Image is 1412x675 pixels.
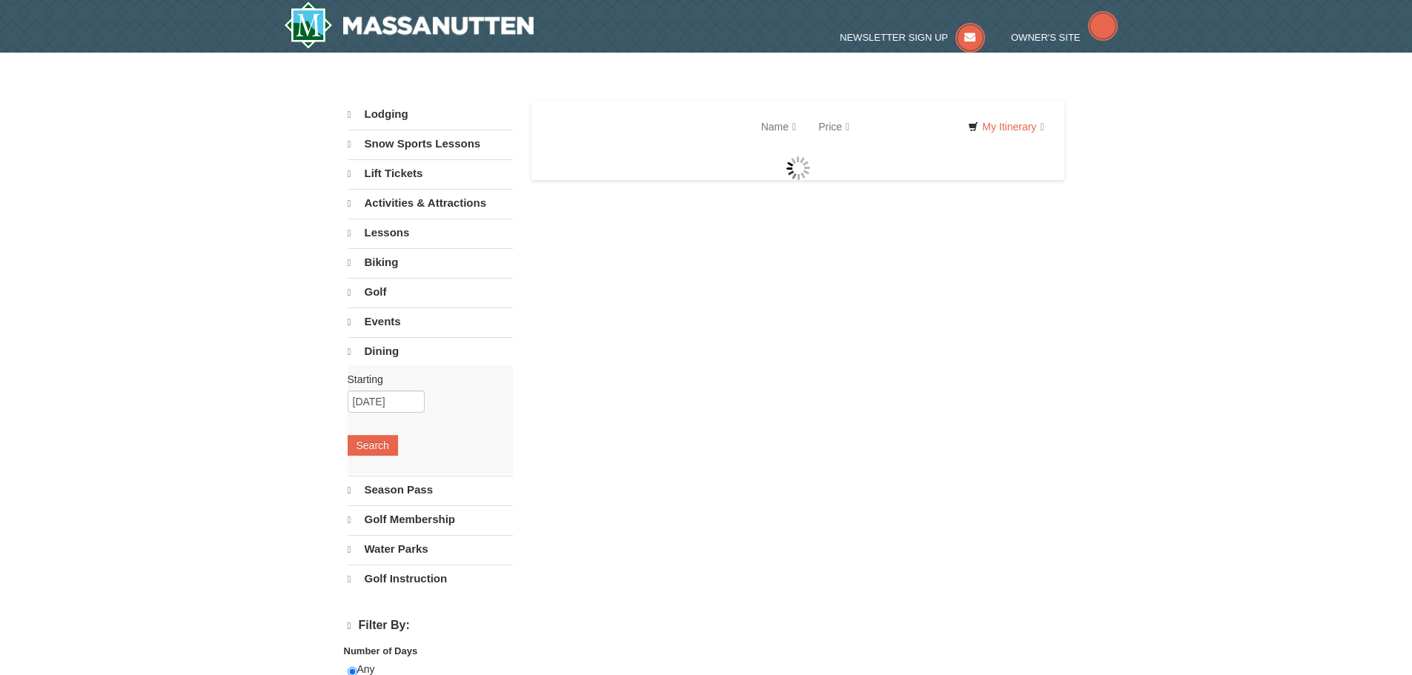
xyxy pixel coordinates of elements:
a: Lessons [348,219,513,247]
a: Snow Sports Lessons [348,130,513,158]
h4: Filter By: [348,619,513,633]
a: Water Parks [348,535,513,563]
a: Golf [348,278,513,306]
img: wait gif [786,156,810,180]
a: Price [807,112,861,142]
a: Name [750,112,807,142]
a: Events [348,307,513,336]
a: Dining [348,337,513,365]
button: Search [348,435,398,456]
label: Starting [348,372,502,387]
a: Season Pass [348,476,513,504]
span: Newsletter Sign Up [840,32,948,43]
a: Activities & Attractions [348,189,513,217]
a: Lift Tickets [348,159,513,187]
a: Lodging [348,101,513,128]
a: Newsletter Sign Up [840,32,985,43]
strong: Number of Days [344,645,418,656]
span: Owner's Site [1011,32,1081,43]
a: Golf Instruction [348,565,513,593]
a: Owner's Site [1011,32,1118,43]
a: My Itinerary [958,116,1053,138]
a: Golf Membership [348,505,513,533]
a: Biking [348,248,513,276]
a: Massanutten Resort [284,1,534,49]
img: Massanutten Resort Logo [284,1,534,49]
